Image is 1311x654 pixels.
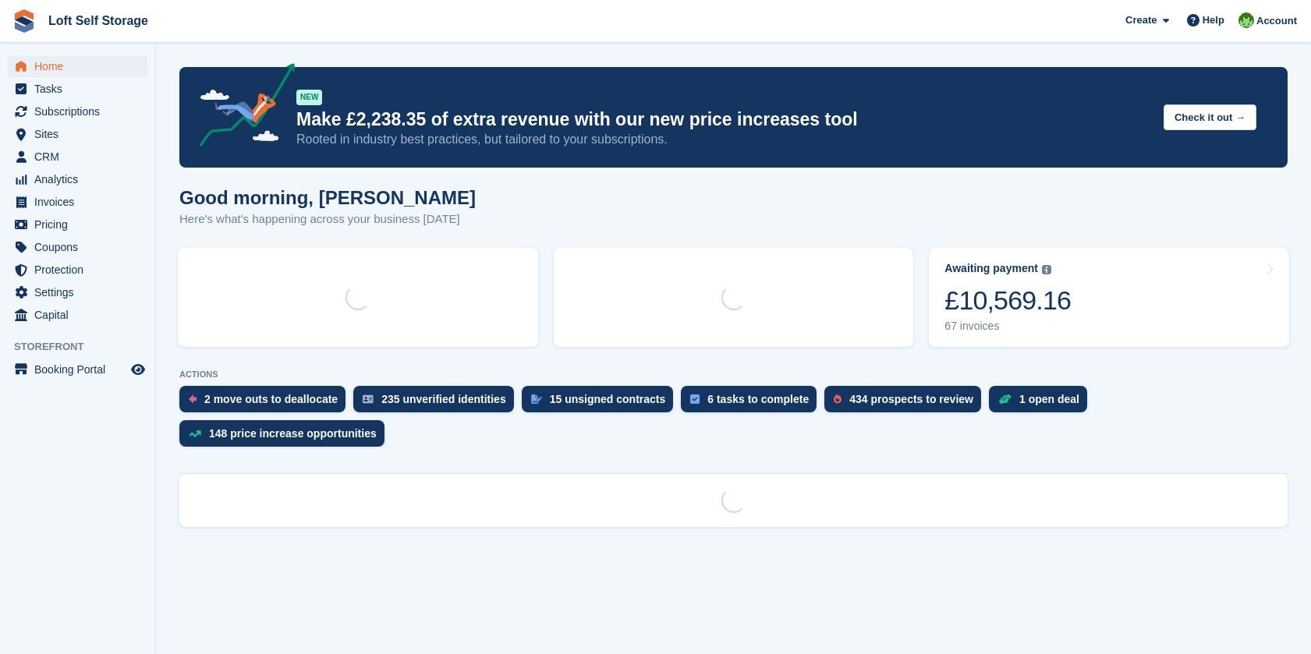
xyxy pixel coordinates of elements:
div: 434 prospects to review [849,393,973,405]
span: Help [1203,12,1224,28]
img: task-75834270c22a3079a89374b754ae025e5fb1db73e45f91037f5363f120a921f8.svg [690,394,700,404]
span: Create [1125,12,1157,28]
img: price_increase_opportunities-93ffe204e8149a01c8c9dc8f82e8f89637d9d84a8eef4429ea346261dce0b2c0.svg [189,430,201,437]
a: menu [8,101,147,122]
a: menu [8,359,147,380]
span: Account [1256,13,1297,29]
a: menu [8,281,147,303]
img: deal-1b604bf984904fb50ccaf53a9ad4b4a5d6e5aea283cecdc64d6e3604feb123c2.svg [998,394,1012,405]
span: Settings [34,281,128,303]
div: 2 move outs to deallocate [204,393,338,405]
a: 434 prospects to review [824,386,989,420]
a: menu [8,214,147,235]
span: Booking Portal [34,359,128,380]
a: Loft Self Storage [42,8,154,34]
h1: Good morning, [PERSON_NAME] [179,187,476,208]
a: 2 move outs to deallocate [179,386,353,420]
a: menu [8,236,147,258]
span: Sites [34,123,128,145]
span: Capital [34,304,128,326]
a: 235 unverified identities [353,386,522,420]
img: James Johnson [1238,12,1254,28]
a: menu [8,168,147,190]
a: menu [8,259,147,281]
div: Awaiting payment [944,262,1038,275]
a: Awaiting payment £10,569.16 67 invoices [929,248,1289,347]
span: CRM [34,146,128,168]
img: icon-info-grey-7440780725fd019a000dd9b08b2336e03edf1995a4989e88bcd33f0948082b44.svg [1042,265,1051,274]
img: move_outs_to_deallocate_icon-f764333ba52eb49d3ac5e1228854f67142a1ed5810a6f6cc68b1a99e826820c5.svg [189,394,197,404]
a: 148 price increase opportunities [179,420,392,454]
a: menu [8,55,147,77]
div: 67 invoices [944,320,1071,333]
span: Coupons [34,236,128,258]
div: 235 unverified identities [381,393,506,405]
img: contract_signature_icon-13c848040528278c33f63329250d36e43548de30e8caae1d1a13099fd9432cc5.svg [531,394,542,404]
span: Invoices [34,191,128,213]
p: Make £2,238.35 of extra revenue with our new price increases tool [296,108,1151,131]
div: 15 unsigned contracts [550,393,666,405]
button: Check it out → [1164,104,1256,130]
a: 6 tasks to complete [681,386,824,420]
p: Here's what's happening across your business [DATE] [179,210,476,228]
a: menu [8,304,147,326]
div: £10,569.16 [944,285,1071,316]
img: prospect-51fa495bee0391a8d652442698ab0144808aea92771e9ea1ae160a38d050c398.svg [834,394,842,404]
a: Preview store [129,360,147,379]
img: verify_identity-adf6edd0f0f0b5bbfe63781bf79b02c33cf7c696d77639b501bdc392416b5a36.svg [363,394,374,404]
span: Analytics [34,168,128,190]
span: Tasks [34,78,128,100]
a: menu [8,146,147,168]
a: 15 unsigned contracts [522,386,682,420]
span: Home [34,55,128,77]
a: menu [8,123,147,145]
a: menu [8,78,147,100]
span: Subscriptions [34,101,128,122]
div: 6 tasks to complete [707,393,809,405]
div: 1 open deal [1019,393,1079,405]
span: Storefront [14,339,155,355]
a: menu [8,191,147,213]
p: ACTIONS [179,369,1288,380]
p: Rooted in industry best practices, but tailored to your subscriptions. [296,131,1151,148]
img: price-adjustments-announcement-icon-8257ccfd72463d97f412b2fc003d46551f7dbcb40ab6d574587a9cd5c0d94... [186,63,296,152]
span: Protection [34,259,128,281]
div: 148 price increase opportunities [209,427,377,440]
div: NEW [296,90,322,105]
a: 1 open deal [989,386,1095,420]
img: stora-icon-8386f47178a22dfd0bd8f6a31ec36ba5ce8667c1dd55bd0f319d3a0aa187defe.svg [12,9,36,33]
span: Pricing [34,214,128,235]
